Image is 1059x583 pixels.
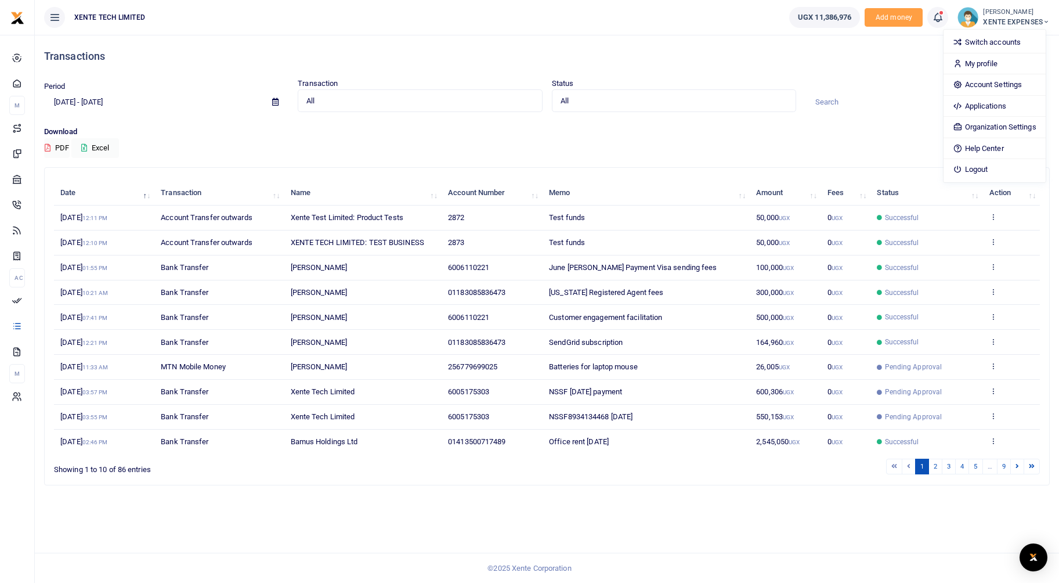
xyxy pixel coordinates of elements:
[549,437,609,446] span: Office rent [DATE]
[982,181,1040,206] th: Action: activate to sort column ascending
[885,312,919,322] span: Successful
[827,213,843,222] span: 0
[756,338,794,347] span: 164,960
[60,238,107,247] span: [DATE]
[82,340,108,346] small: 12:21 PM
[756,362,790,371] span: 26,005
[549,288,663,297] span: [US_STATE] Registered Agent fees
[60,263,107,272] span: [DATE]
[798,12,851,23] span: UGX 11,386,976
[60,362,108,371] span: [DATE]
[944,56,1045,72] a: My profile
[832,414,843,420] small: UGX
[552,78,574,89] label: Status
[549,263,717,272] span: June [PERSON_NAME] Payment Visa sending fees
[549,387,622,396] span: NSSF [DATE] payment
[944,119,1045,135] a: Organization Settings
[161,338,208,347] span: Bank Transfer
[60,412,107,421] span: [DATE]
[549,338,623,347] span: SendGrid subscription
[549,213,585,222] span: Test funds
[832,389,843,395] small: UGX
[442,181,543,206] th: Account Number: activate to sort column ascending
[756,387,794,396] span: 600,306
[832,240,843,246] small: UGX
[944,161,1045,178] a: Logout
[82,414,108,420] small: 03:55 PM
[161,263,208,272] span: Bank Transfer
[291,263,347,272] span: [PERSON_NAME]
[915,459,929,474] a: 1
[291,387,355,396] span: Xente Tech Limited
[832,439,843,445] small: UGX
[9,268,25,287] li: Ac
[865,12,923,21] a: Add money
[60,313,107,322] span: [DATE]
[448,313,489,322] span: 6006110221
[827,412,843,421] span: 0
[968,459,982,474] a: 5
[291,313,347,322] span: [PERSON_NAME]
[291,238,424,247] span: XENTE TECH LIMITED: TEST BUSINESS
[750,181,821,206] th: Amount: activate to sort column ascending
[756,412,794,421] span: 550,153
[827,387,843,396] span: 0
[957,7,1050,28] a: profile-user [PERSON_NAME] XENTE EXPENSES
[779,240,790,246] small: UGX
[82,364,109,370] small: 11:33 AM
[448,362,497,371] span: 256779699025
[291,213,403,222] span: Xente Test Limited: Product Tests
[448,338,505,347] span: 01183085836473
[54,181,154,206] th: Date: activate to sort column descending
[161,412,208,421] span: Bank Transfer
[161,387,208,396] span: Bank Transfer
[9,364,25,383] li: M
[756,238,790,247] span: 50,000
[957,7,978,28] img: profile-user
[161,437,208,446] span: Bank Transfer
[885,287,919,298] span: Successful
[865,8,923,27] span: Add money
[448,288,505,297] span: 01183085836473
[161,238,252,247] span: Account Transfer outwards
[789,7,860,28] a: UGX 11,386,976
[756,263,794,272] span: 100,000
[827,263,843,272] span: 0
[448,263,489,272] span: 6006110221
[832,290,843,296] small: UGX
[161,362,226,371] span: MTN Mobile Money
[756,213,790,222] span: 50,000
[82,389,108,395] small: 03:57 PM
[827,313,843,322] span: 0
[783,414,794,420] small: UGX
[944,98,1045,114] a: Applications
[944,141,1045,157] a: Help Center
[805,92,1050,112] input: Search
[832,215,843,221] small: UGX
[549,313,662,322] span: Customer engagement facilitation
[783,265,794,271] small: UGX
[783,290,794,296] small: UGX
[779,364,790,370] small: UGX
[306,95,525,107] span: All
[82,240,108,246] small: 12:10 PM
[291,437,358,446] span: Bamus Holdings Ltd
[821,181,870,206] th: Fees: activate to sort column ascending
[983,8,1050,17] small: [PERSON_NAME]
[71,138,119,158] button: Excel
[827,338,843,347] span: 0
[885,262,919,273] span: Successful
[885,337,919,347] span: Successful
[983,17,1050,27] span: XENTE EXPENSES
[448,387,489,396] span: 6005175303
[944,34,1045,51] a: Switch accounts
[448,238,464,247] span: 2873
[10,11,24,25] img: logo-small
[615,570,627,582] button: Close
[291,362,347,371] span: [PERSON_NAME]
[997,459,1011,474] a: 9
[785,7,865,28] li: Wallet ballance
[928,459,942,474] a: 2
[70,12,150,23] span: XENTE TECH LIMITED
[885,412,942,422] span: Pending Approval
